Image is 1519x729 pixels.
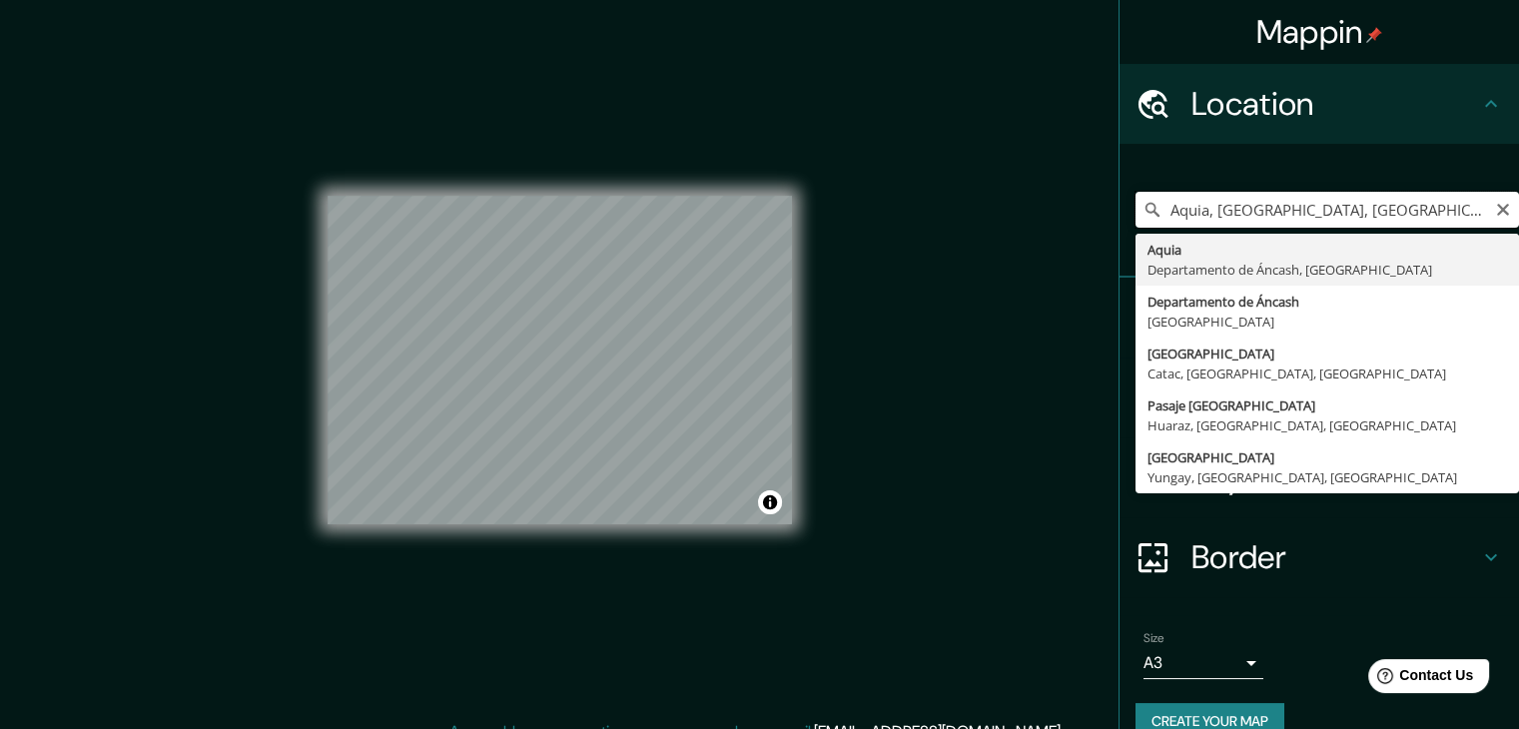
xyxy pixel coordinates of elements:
div: Aquia [1147,240,1507,260]
div: Huaraz, [GEOGRAPHIC_DATA], [GEOGRAPHIC_DATA] [1147,415,1507,435]
h4: Layout [1191,457,1479,497]
canvas: Map [328,196,792,524]
div: Departamento de Áncash [1147,292,1507,312]
div: Location [1120,64,1519,144]
button: Toggle attribution [758,490,782,514]
div: [GEOGRAPHIC_DATA] [1147,447,1507,467]
div: Pasaje [GEOGRAPHIC_DATA] [1147,395,1507,415]
div: Catac, [GEOGRAPHIC_DATA], [GEOGRAPHIC_DATA] [1147,364,1507,383]
div: Border [1120,517,1519,597]
h4: Mappin [1256,12,1383,52]
div: Layout [1120,437,1519,517]
h4: Location [1191,84,1479,124]
div: [GEOGRAPHIC_DATA] [1147,312,1507,332]
button: Clear [1495,199,1511,218]
div: Pins [1120,278,1519,358]
div: Yungay, [GEOGRAPHIC_DATA], [GEOGRAPHIC_DATA] [1147,467,1507,487]
iframe: Help widget launcher [1341,651,1497,707]
div: A3 [1143,647,1263,679]
img: pin-icon.png [1366,27,1382,43]
input: Pick your city or area [1136,192,1519,228]
label: Size [1143,630,1164,647]
div: Departamento de Áncash, [GEOGRAPHIC_DATA] [1147,260,1507,280]
div: [GEOGRAPHIC_DATA] [1147,344,1507,364]
h4: Border [1191,537,1479,577]
div: Style [1120,358,1519,437]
